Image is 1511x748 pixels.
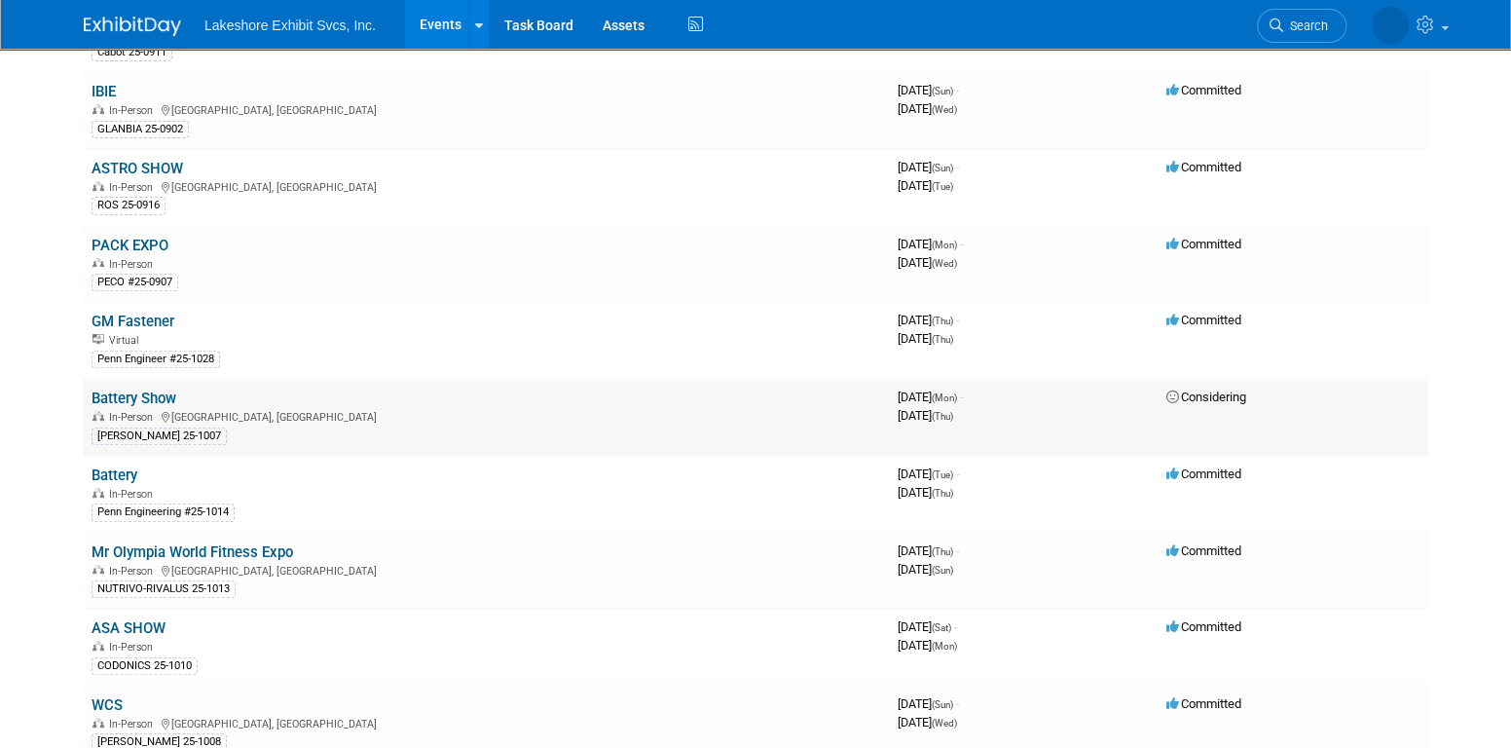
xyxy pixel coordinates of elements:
span: [DATE] [898,101,957,116]
a: ASTRO SHOW [92,160,183,177]
div: [GEOGRAPHIC_DATA], [GEOGRAPHIC_DATA] [92,178,882,194]
span: (Mon) [932,393,957,403]
span: Committed [1166,313,1241,327]
span: In-Person [109,488,159,501]
img: MICHELLE MOYA [1372,7,1409,44]
img: In-Person Event [92,104,104,114]
img: In-Person Event [92,641,104,651]
img: In-Person Event [92,411,104,421]
a: GM Fastener [92,313,174,330]
span: Lakeshore Exhibit Svcs, Inc. [204,18,376,33]
a: Battery [92,467,137,484]
span: Considering [1166,390,1246,404]
div: [PERSON_NAME] 25-1007 [92,428,227,445]
span: [DATE] [898,543,959,558]
span: (Sat) [932,622,951,633]
span: [DATE] [898,313,959,327]
span: Committed [1166,467,1241,481]
span: Committed [1166,83,1241,97]
a: PACK EXPO [92,237,168,254]
a: Search [1257,9,1346,43]
span: - [956,543,959,558]
span: (Tue) [932,469,953,480]
div: ROS 25-0916 [92,197,166,214]
span: In-Person [109,411,159,424]
div: NUTRIVO-RIVALUS 25-1013 [92,580,236,598]
img: ExhibitDay [84,17,181,36]
span: - [954,619,957,634]
span: - [960,390,963,404]
span: In-Person [109,565,159,578]
div: [GEOGRAPHIC_DATA], [GEOGRAPHIC_DATA] [92,408,882,424]
span: [DATE] [898,237,963,251]
img: In-Person Event [92,565,104,575]
span: Committed [1166,619,1241,634]
img: In-Person Event [92,181,104,191]
span: (Thu) [932,334,953,345]
span: [DATE] [898,638,957,653]
span: In-Person [109,104,159,117]
a: Mr Olympia World Fitness Expo [92,543,293,561]
img: In-Person Event [92,258,104,268]
span: [DATE] [898,390,963,404]
span: (Wed) [932,718,957,729]
a: ASA SHOW [92,619,166,637]
div: Penn Engineering #25-1014 [92,504,235,521]
span: [DATE] [898,178,953,193]
div: [GEOGRAPHIC_DATA], [GEOGRAPHIC_DATA] [92,715,882,730]
span: [DATE] [898,467,959,481]
span: (Thu) [932,546,953,557]
span: (Tue) [932,181,953,192]
span: (Sun) [932,86,953,96]
span: In-Person [109,641,159,654]
img: In-Person Event [92,488,104,498]
div: Penn Engineer #25-1028 [92,351,220,368]
span: - [960,237,963,251]
div: [GEOGRAPHIC_DATA], [GEOGRAPHIC_DATA] [92,562,882,578]
span: In-Person [109,181,159,194]
span: In-Person [109,258,159,271]
span: Committed [1166,696,1241,711]
span: (Wed) [932,258,957,269]
span: Committed [1166,543,1241,558]
span: [DATE] [898,255,957,270]
span: (Sun) [932,565,953,576]
span: - [956,83,959,97]
span: (Thu) [932,411,953,422]
span: - [956,313,959,327]
span: [DATE] [898,485,953,500]
span: Search [1283,19,1328,33]
span: (Wed) [932,104,957,115]
span: [DATE] [898,160,959,174]
div: [GEOGRAPHIC_DATA], [GEOGRAPHIC_DATA] [92,101,882,117]
span: [DATE] [898,408,953,423]
div: GLANBIA 25-0902 [92,121,189,138]
div: Cabot 25-0911 [92,44,172,61]
span: [DATE] [898,619,957,634]
a: Battery Show [92,390,176,407]
img: Virtual Event [92,334,104,344]
span: [DATE] [898,715,957,729]
div: CODONICS 25-1010 [92,657,198,675]
span: - [956,696,959,711]
span: [DATE] [898,331,953,346]
span: (Thu) [932,316,953,326]
span: (Thu) [932,488,953,499]
span: [DATE] [898,562,953,577]
span: (Mon) [932,641,957,652]
div: PECO #25-0907 [92,274,178,291]
a: WCS [92,696,123,714]
span: Committed [1166,160,1241,174]
img: In-Person Event [92,718,104,728]
span: (Sun) [932,699,953,710]
span: [DATE] [898,83,959,97]
span: - [956,160,959,174]
span: [DATE] [898,696,959,711]
a: IBIE [92,83,116,100]
span: Committed [1166,237,1241,251]
span: (Mon) [932,240,957,250]
span: In-Person [109,718,159,730]
span: (Sun) [932,163,953,173]
span: - [956,467,959,481]
span: Virtual [109,334,144,347]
